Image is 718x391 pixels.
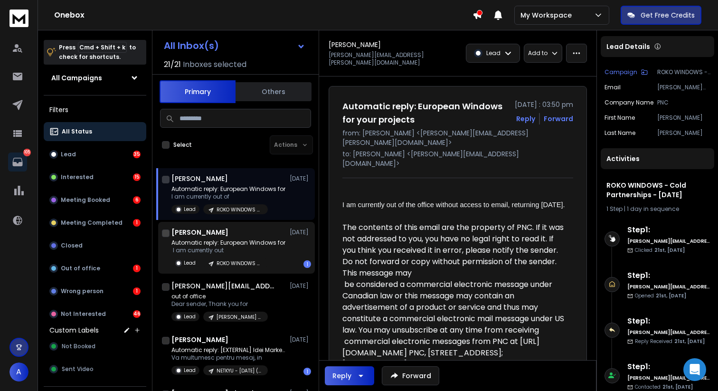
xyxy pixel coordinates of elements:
button: Meeting Completed1 [44,213,146,232]
button: Lead35 [44,145,146,164]
p: Not Interested [61,310,106,318]
p: Closed [61,242,83,249]
h3: Custom Labels [49,325,99,335]
h1: All Inbox(s) [164,41,219,50]
span: Not Booked [62,343,95,350]
p: [PERSON_NAME] [DEMOGRAPHIC_DATA] CEOs (12311) [217,314,262,321]
span: Sent Video [62,365,94,373]
h1: All Campaigns [51,73,102,83]
div: 15 [133,173,141,181]
p: [PERSON_NAME][EMAIL_ADDRESS][PERSON_NAME][DOMAIN_NAME] [657,84,710,91]
p: Meeting Booked [61,196,110,204]
button: Forward [382,366,439,385]
button: Wrong person1 [44,282,146,301]
span: 21 / 21 [164,59,181,70]
button: Not Interested46 [44,305,146,324]
h1: Automatic reply: European Windows for your projects [342,100,509,126]
h6: Step 1 : [627,361,710,372]
p: Lead [184,259,196,267]
p: Interested [61,173,94,181]
p: out of office [171,293,268,300]
h6: Step 1 : [627,224,710,236]
p: Last Name [605,129,635,137]
button: All Campaigns [44,68,146,87]
p: [PERSON_NAME] [657,129,710,137]
p: Company Name [605,99,653,106]
button: A [9,362,28,381]
div: Forward [544,114,573,124]
h3: Inboxes selected [183,59,246,70]
h6: [PERSON_NAME][EMAIL_ADDRESS][DOMAIN_NAME] [627,283,710,290]
button: Campaign [605,68,648,76]
p: Automatic reply: European Windows for [171,239,285,247]
p: Meeting Completed [61,219,123,227]
h3: Filters [44,103,146,116]
p: Lead [184,313,196,320]
p: Lead [61,151,76,158]
p: Opened [635,292,686,299]
span: 1 Step [606,205,623,213]
h1: [PERSON_NAME] [329,40,381,49]
div: 1 [133,265,141,272]
div: 6 [133,196,141,204]
div: Activities [601,148,714,169]
p: My Workspace [520,10,576,20]
h6: Step 1 : [627,270,710,281]
h1: [PERSON_NAME][EMAIL_ADDRESS][PERSON_NAME][DOMAIN_NAME] [171,281,276,291]
p: Press to check for shortcuts. [59,43,136,62]
button: Closed [44,236,146,255]
p: to: [PERSON_NAME] <[PERSON_NAME][EMAIL_ADDRESS][DOMAIN_NAME]> [342,149,573,168]
p: Email [605,84,621,91]
p: Contacted [635,383,693,391]
div: | [606,205,709,213]
p: Va multumesc pentru mesaj, in [171,354,285,362]
p: Add to [528,49,548,57]
button: All Inbox(s) [156,36,313,55]
button: Reply [516,114,535,124]
p: Lead Details [606,42,650,51]
h1: [PERSON_NAME] [171,228,228,237]
button: Meeting Booked6 [44,191,146,210]
p: [DATE] : 03:50 pm [515,100,573,109]
p: [PERSON_NAME][EMAIL_ADDRESS][PERSON_NAME][DOMAIN_NAME] [329,51,455,67]
div: 1 [303,368,311,375]
div: 1 [133,287,141,295]
p: PNC [657,99,710,106]
h1: [PERSON_NAME] [171,335,228,344]
p: ROKO WINDOWS - Cold Partnerships - [DATE] [217,206,262,213]
button: Reply [325,366,374,385]
span: 21st, [DATE] [662,383,693,391]
p: Lead [184,367,196,374]
button: Interested15 [44,168,146,187]
p: Automatic reply: European Windows for [171,185,285,193]
p: [DATE] [290,282,311,290]
p: [PERSON_NAME] [657,114,710,122]
p: Clicked [635,247,685,254]
span: 21st, [DATE] [654,247,685,254]
h1: [PERSON_NAME] [171,174,228,183]
p: I am currently out of [171,193,285,200]
p: Get Free Credits [641,10,695,20]
span: 21st, [DATE] [656,292,686,299]
div: 35 [133,151,141,158]
button: All Status [44,122,146,141]
h6: [PERSON_NAME][EMAIL_ADDRESS][DOMAIN_NAME] [627,329,710,336]
span: 1 day in sequence [627,205,679,213]
p: ROKO WINDOWS - Cold Partnerships - [DATE] [217,260,262,267]
a: 105 [8,153,27,172]
button: Primary [160,80,236,103]
p: [DATE] [290,229,311,236]
p: Out of office [61,265,100,272]
p: 105 [23,149,31,156]
span: Cmd + Shift + k [78,42,127,53]
div: 46 [133,310,141,318]
p: I am currently out [171,247,285,254]
div: Open Intercom Messenger [683,358,706,381]
p: Campaign [605,68,637,76]
span: 21st, [DATE] [674,338,705,345]
div: 1 [303,260,311,268]
p: Reply Received [635,338,705,345]
div: Reply [332,371,351,381]
p: from: [PERSON_NAME] <[PERSON_NAME][EMAIL_ADDRESS][PERSON_NAME][DOMAIN_NAME]> [342,128,573,147]
p: ROKO WINDOWS - Cold Partnerships - [DATE] [657,68,710,76]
